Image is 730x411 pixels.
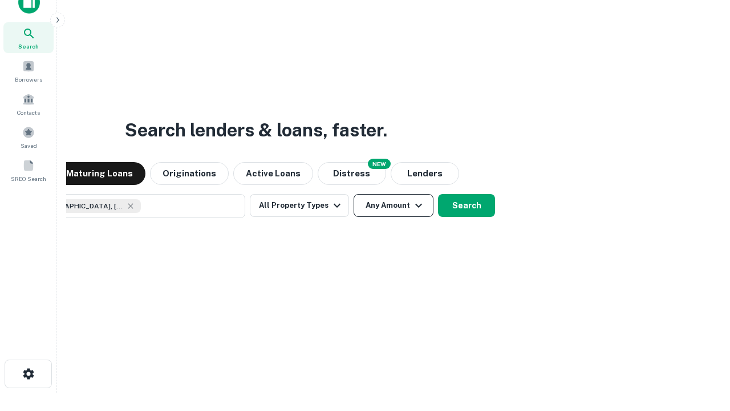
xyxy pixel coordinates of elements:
[17,108,40,117] span: Contacts
[318,162,386,185] button: Search distressed loans with lien and other non-mortgage details.
[54,162,145,185] button: Maturing Loans
[438,194,495,217] button: Search
[368,159,391,169] div: NEW
[3,88,54,119] a: Contacts
[391,162,459,185] button: Lenders
[15,75,42,84] span: Borrowers
[3,55,54,86] a: Borrowers
[11,174,46,183] span: SREO Search
[3,155,54,186] a: SREO Search
[150,162,229,185] button: Originations
[673,320,730,374] iframe: Chat Widget
[354,194,433,217] button: Any Amount
[3,122,54,152] a: Saved
[17,194,245,218] button: [GEOGRAPHIC_DATA], [GEOGRAPHIC_DATA], [GEOGRAPHIC_DATA]
[18,42,39,51] span: Search
[21,141,37,150] span: Saved
[250,194,349,217] button: All Property Types
[3,22,54,53] a: Search
[125,116,387,144] h3: Search lenders & loans, faster.
[233,162,313,185] button: Active Loans
[38,201,124,211] span: [GEOGRAPHIC_DATA], [GEOGRAPHIC_DATA], [GEOGRAPHIC_DATA]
